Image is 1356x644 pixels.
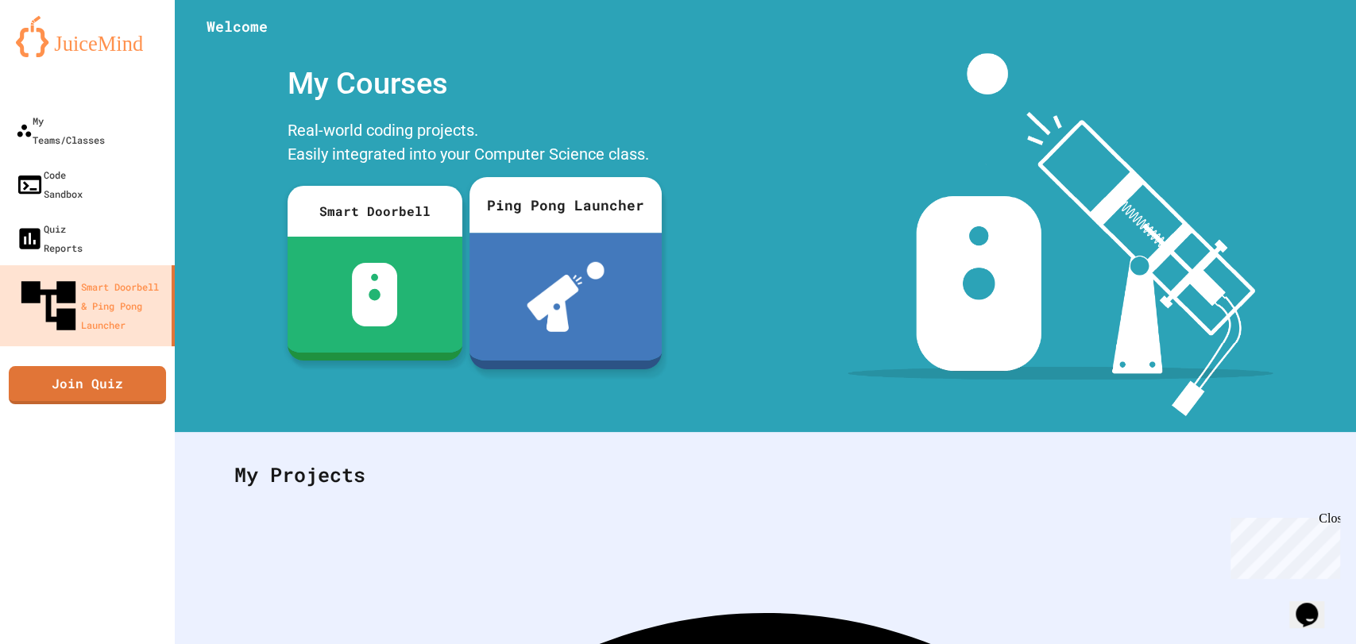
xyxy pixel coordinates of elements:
[280,114,661,174] div: Real-world coding projects. Easily integrated into your Computer Science class.
[16,219,83,257] div: Quiz Reports
[469,177,662,233] div: Ping Pong Launcher
[288,186,462,237] div: Smart Doorbell
[1224,511,1340,579] iframe: chat widget
[16,111,105,149] div: My Teams/Classes
[16,16,159,57] img: logo-orange.svg
[16,165,83,203] div: Code Sandbox
[848,53,1273,416] img: banner-image-my-projects.png
[352,263,397,326] img: sdb-white.svg
[6,6,110,101] div: Chat with us now!Close
[1289,580,1340,628] iframe: chat widget
[280,53,661,114] div: My Courses
[218,444,1312,506] div: My Projects
[527,262,605,332] img: ppl-with-ball.png
[16,273,165,338] div: Smart Doorbell & Ping Pong Launcher
[9,366,166,404] a: Join Quiz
